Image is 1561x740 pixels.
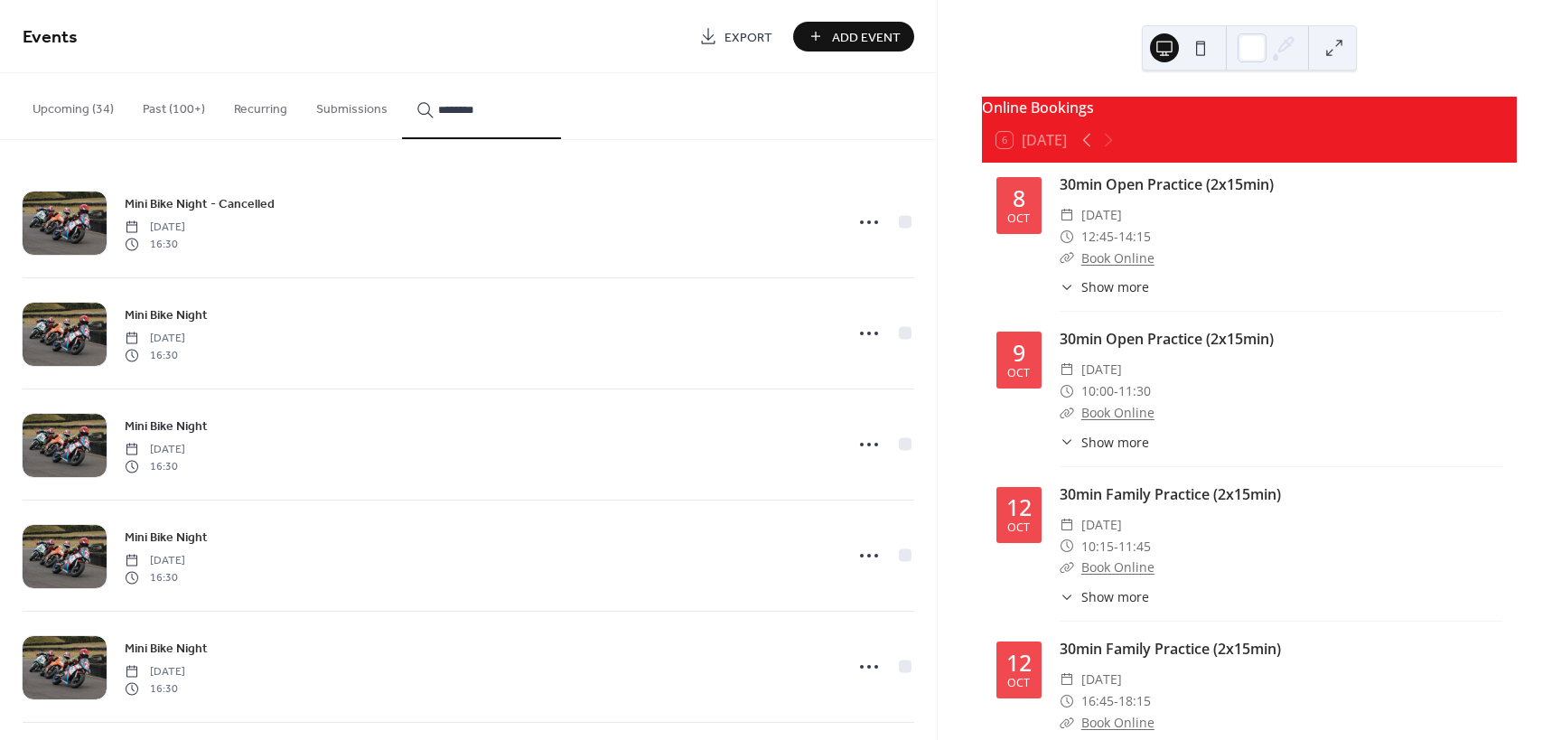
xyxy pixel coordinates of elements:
span: Show more [1081,433,1149,452]
button: Past (100+) [128,73,220,137]
span: 12:45 [1081,226,1114,248]
div: 8 [1013,187,1025,210]
span: 16:45 [1081,690,1114,712]
span: 11:30 [1118,380,1151,402]
a: 30min Family Practice (2x15min) [1060,639,1281,659]
div: ​ [1060,587,1074,606]
div: ​ [1060,433,1074,452]
span: Mini Bike Night [125,529,208,548]
a: 30min Open Practice (2x15min) [1060,174,1274,194]
div: 12 [1006,651,1032,674]
a: Mini Bike Night [125,304,208,325]
div: 12 [1006,496,1032,519]
div: Oct [1007,368,1030,379]
span: [DATE] [125,331,185,347]
button: Add Event [793,22,914,52]
span: [DATE] [1081,669,1122,690]
span: Mini Bike Night [125,640,208,659]
button: Recurring [220,73,302,137]
div: ​ [1060,226,1074,248]
div: 9 [1013,342,1025,364]
span: 11:45 [1118,536,1151,557]
div: Online Bookings [982,97,1517,118]
span: - [1114,690,1118,712]
div: ​ [1060,669,1074,690]
a: 30min Family Practice (2x15min) [1060,484,1281,504]
a: 30min Open Practice (2x15min) [1060,329,1274,349]
span: Show more [1081,587,1149,606]
div: ​ [1060,359,1074,380]
span: Export [724,28,772,47]
span: 18:15 [1118,690,1151,712]
span: [DATE] [1081,204,1122,226]
div: ​ [1060,277,1074,296]
a: Book Online [1081,558,1154,576]
span: 16:30 [125,680,185,697]
span: [DATE] [1081,359,1122,380]
span: [DATE] [125,553,185,569]
div: Oct [1007,522,1030,534]
span: Show more [1081,277,1149,296]
div: ​ [1060,402,1074,424]
span: Add Event [832,28,901,47]
div: ​ [1060,690,1074,712]
span: - [1114,226,1118,248]
button: Upcoming (34) [18,73,128,137]
span: Mini Bike Night [125,306,208,325]
span: [DATE] [1081,514,1122,536]
a: Book Online [1081,249,1154,267]
div: ​ [1060,380,1074,402]
span: 10:15 [1081,536,1114,557]
button: ​Show more [1060,433,1149,452]
div: ​ [1060,204,1074,226]
a: Book Online [1081,714,1154,731]
span: 14:15 [1118,226,1151,248]
span: 16:30 [125,347,185,363]
button: ​Show more [1060,277,1149,296]
div: Oct [1007,213,1030,225]
button: Submissions [302,73,402,137]
a: Export [686,22,786,52]
a: Mini Bike Night [125,638,208,659]
div: ​ [1060,557,1074,578]
span: [DATE] [125,220,185,236]
div: ​ [1060,536,1074,557]
span: 16:30 [125,236,185,252]
div: Oct [1007,678,1030,689]
a: Mini Bike Night - Cancelled [125,193,275,214]
div: ​ [1060,514,1074,536]
span: [DATE] [125,442,185,458]
a: Mini Bike Night [125,527,208,548]
span: - [1114,536,1118,557]
span: - [1114,380,1118,402]
span: 16:30 [125,458,185,474]
button: ​Show more [1060,587,1149,606]
span: [DATE] [125,664,185,680]
a: Book Online [1081,404,1154,421]
a: Mini Bike Night [125,416,208,436]
span: Mini Bike Night - Cancelled [125,195,275,214]
span: 16:30 [125,569,185,585]
span: 10:00 [1081,380,1114,402]
span: Events [23,20,78,55]
div: ​ [1060,248,1074,269]
span: Mini Bike Night [125,417,208,436]
div: ​ [1060,712,1074,734]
